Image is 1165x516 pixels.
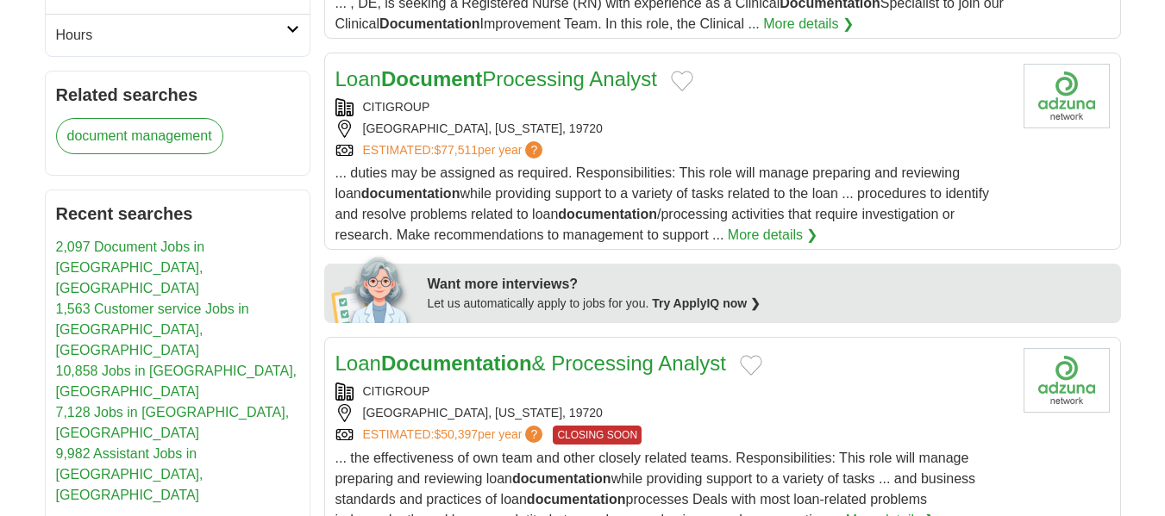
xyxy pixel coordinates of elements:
[56,82,299,108] h2: Related searches
[434,143,478,157] span: $77,511
[363,426,547,445] a: ESTIMATED:$50,397per year?
[671,71,693,91] button: Add to favorite jobs
[379,16,479,31] strong: Documentation
[1024,64,1110,128] img: Company logo
[361,186,460,201] strong: documentation
[335,98,1010,116] div: CITIGROUP
[56,118,223,154] a: document management
[56,446,204,502] a: 9,982 Assistant Jobs in [GEOGRAPHIC_DATA], [GEOGRAPHIC_DATA]
[363,141,547,159] a: ESTIMATED:$77,511per year?
[512,471,611,486] strong: documentation
[428,295,1111,313] div: Let us automatically apply to jobs for you.
[1024,348,1110,413] img: Company logo
[56,25,286,46] h2: Hours
[763,14,854,34] a: More details ❯
[56,405,290,440] a: 7,128 Jobs in [GEOGRAPHIC_DATA], [GEOGRAPHIC_DATA]
[728,225,818,246] a: More details ❯
[335,404,1010,422] div: [GEOGRAPHIC_DATA], [US_STATE], 19720
[335,120,1010,138] div: [GEOGRAPHIC_DATA], [US_STATE], 19720
[525,141,542,159] span: ?
[335,382,1010,401] div: CITIGROUP
[335,165,990,242] span: ... duties may be assigned as required. Responsibilities: This role will manage preparing and rev...
[56,364,298,399] a: 10,858 Jobs in [GEOGRAPHIC_DATA], [GEOGRAPHIC_DATA]
[56,201,299,227] h2: Recent searches
[434,427,478,441] span: $50,397
[527,492,626,507] strong: documentation
[335,351,727,375] a: LoanDocumentation& Processing Analyst
[381,67,482,90] strong: Document
[428,274,1111,295] div: Want more interviews?
[56,302,249,357] a: 1,563 Customer service Jobs in [GEOGRAPHIC_DATA], [GEOGRAPHIC_DATA]
[558,207,657,221] strong: documentation
[46,14,310,56] a: Hours
[553,426,642,445] span: CLOSING SOON
[381,351,532,375] strong: Documentation
[740,355,762,376] button: Add to favorite jobs
[56,239,205,295] a: 2,097 Document Jobs in [GEOGRAPHIC_DATA], [GEOGRAPHIC_DATA]
[335,67,658,90] a: LoanDocumentProcessing Analyst
[331,254,415,323] img: apply-iq-scientist.png
[652,296,761,310] a: Try ApplyIQ now ❯
[525,426,542,443] span: ?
